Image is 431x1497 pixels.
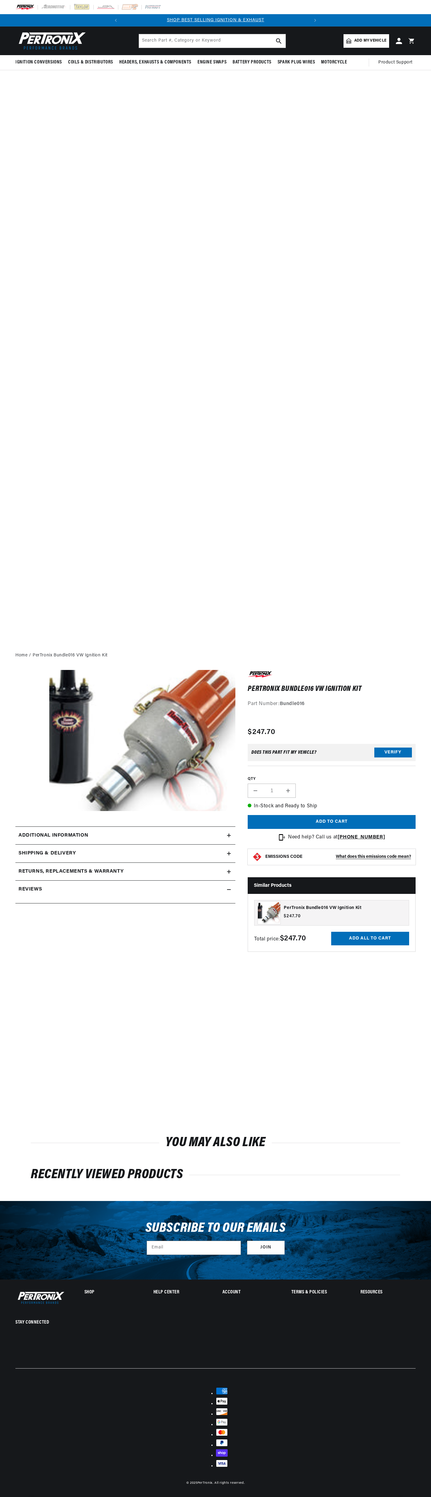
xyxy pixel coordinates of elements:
[291,1290,347,1295] summary: Terms & policies
[354,38,386,44] span: Add my vehicle
[252,852,262,862] img: Emissions code
[15,652,27,659] a: Home
[378,59,413,66] span: Product Support
[280,935,306,942] strong: $247.70
[284,913,301,919] span: $247.70
[15,30,86,51] img: Pertronix
[214,1481,245,1485] small: All rights reserved.
[274,55,318,70] summary: Spark Plug Wires
[272,34,286,48] button: search button
[254,937,306,942] span: Total price:
[18,832,88,840] h2: Additional information
[321,59,347,66] span: Motorcycle
[378,55,416,70] summary: Product Support
[119,59,191,66] span: Headers, Exhausts & Components
[116,55,194,70] summary: Headers, Exhausts & Components
[147,1241,241,1255] input: Email
[84,1290,140,1295] summary: Shop
[251,750,316,755] div: Does This part fit My vehicle?
[248,815,416,829] button: Add to cart
[153,1290,209,1295] summary: Help Center
[65,55,116,70] summary: Coils & Distributors
[15,1290,65,1305] img: Pertronix
[15,59,62,66] span: Ignition Conversions
[309,14,321,26] button: Translation missing: en.sections.announcements.next_announcement
[344,34,389,48] a: Add my vehicle
[247,1241,285,1255] button: Subscribe
[186,1481,213,1485] small: © 2025 .
[33,652,108,659] a: PerTronix Bundle016 VW Ignition Kit
[230,55,274,70] summary: Battery Products
[336,854,411,859] strong: What does this emissions code mean?
[68,59,113,66] span: Coils & Distributors
[197,59,226,66] span: Engine Swaps
[248,802,416,810] p: In-Stock and Ready to Ship
[15,881,235,899] summary: Reviews
[145,1223,286,1234] h3: Subscribe to our emails
[15,827,235,845] summary: Additional information
[139,34,286,48] input: Search Part #, Category or Keyword
[18,868,124,876] h2: Returns, Replacements & Warranty
[233,59,271,66] span: Battery Products
[248,877,416,894] h2: Similar Products
[15,652,416,659] nav: breadcrumbs
[15,1319,64,1326] p: Stay Connected
[248,686,416,692] h1: PerTronix Bundle016 VW Ignition Kit
[167,18,264,22] a: SHOP BEST SELLING IGNITION & EXHAUST
[15,845,235,862] summary: Shipping & Delivery
[110,14,122,26] button: Translation missing: en.sections.announcements.previous_announcement
[222,1290,278,1295] summary: Account
[18,850,76,858] h2: Shipping & Delivery
[331,932,409,946] button: Add all to cart
[360,1290,416,1295] summary: Resources
[122,17,309,24] div: 1 of 2
[288,834,385,842] p: Need help? Call us at
[31,1137,400,1149] h2: You may also like
[248,727,275,738] span: $247.70
[278,59,315,66] span: Spark Plug Wires
[318,55,350,70] summary: Motorcycle
[280,701,305,706] strong: Bundle016
[338,835,385,840] a: [PHONE_NUMBER]
[265,854,411,860] button: EMISSIONS CODEWhat does this emissions code mean?
[122,17,309,24] div: Announcement
[194,55,230,70] summary: Engine Swaps
[18,886,42,894] h2: Reviews
[197,1481,213,1485] a: PerTronix
[374,748,412,757] button: Verify
[265,854,303,859] strong: EMISSIONS CODE
[248,777,416,782] label: QTY
[15,863,235,881] summary: Returns, Replacements & Warranty
[15,670,235,814] media-gallery: Gallery Viewer
[31,1169,400,1181] h2: RECENTLY VIEWED PRODUCTS
[248,700,416,708] div: Part Number:
[15,55,65,70] summary: Ignition Conversions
